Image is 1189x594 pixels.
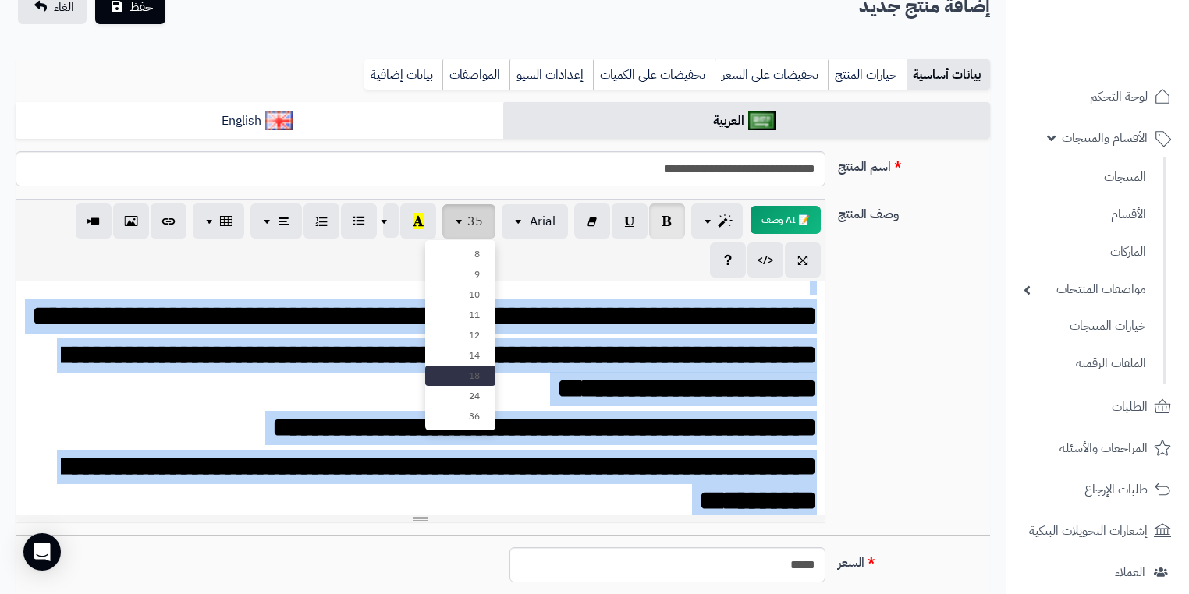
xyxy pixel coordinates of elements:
[1016,388,1180,426] a: الطلبات
[503,102,991,140] a: العربية
[502,204,568,239] button: Arial
[715,59,828,90] a: تخفيضات على السعر
[425,325,495,345] a: 12
[1016,235,1154,269] a: الماركات
[1016,347,1154,380] a: الملفات الرقمية
[442,59,509,90] a: المواصفات
[1016,273,1154,306] a: مواصفات المنتجات
[748,111,776,130] img: العربية
[1016,430,1180,467] a: المراجعات والأسئلة
[530,212,555,231] span: Arial
[425,264,495,285] a: 9
[425,406,495,426] a: 36
[425,305,495,325] a: 11
[1090,86,1148,108] span: لوحة التحكم
[1029,520,1148,542] span: إشعارات التحويلات البنكية
[425,386,495,406] a: 24
[23,533,61,571] div: Open Intercom Messenger
[467,212,483,231] span: 35
[1059,437,1148,459] span: المراجعات والأسئلة
[832,547,996,572] label: السعر
[1115,561,1145,583] span: العملاء
[593,59,715,90] a: تخفيضات على الكميات
[509,59,593,90] a: إعدادات السيو
[442,204,495,239] button: 35
[265,111,293,130] img: English
[832,199,996,224] label: وصف المنتج
[1083,41,1174,74] img: logo-2.png
[751,206,821,234] button: 📝 AI وصف
[907,59,990,90] a: بيانات أساسية
[1016,512,1180,550] a: إشعارات التحويلات البنكية
[425,244,495,264] a: 8
[425,285,495,305] a: 10
[16,102,503,140] a: English
[364,59,442,90] a: بيانات إضافية
[1016,161,1154,194] a: المنتجات
[1062,127,1148,149] span: الأقسام والمنتجات
[1016,78,1180,115] a: لوحة التحكم
[1112,396,1148,418] span: الطلبات
[1084,479,1148,500] span: طلبات الإرجاع
[1016,309,1154,343] a: خيارات المنتجات
[1016,553,1180,591] a: العملاء
[1016,198,1154,232] a: الأقسام
[832,151,996,176] label: اسم المنتج
[425,345,495,366] a: 14
[1016,471,1180,508] a: طلبات الإرجاع
[425,366,495,386] a: 18
[828,59,907,90] a: خيارات المنتج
